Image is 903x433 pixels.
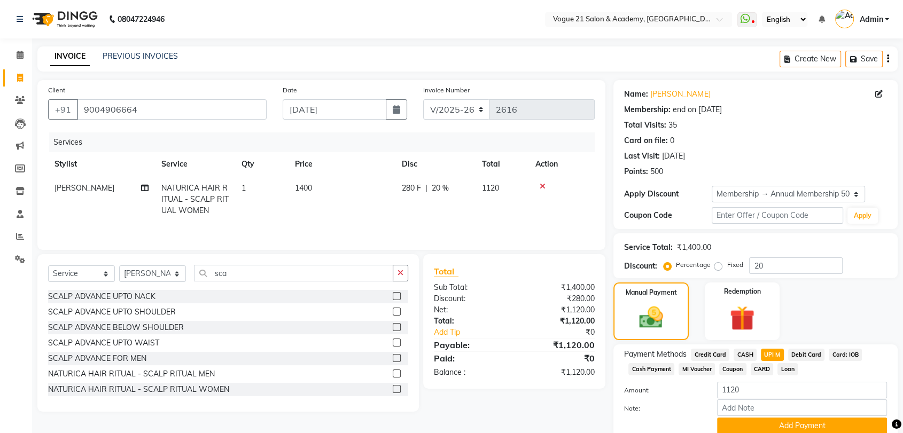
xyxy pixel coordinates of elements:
[734,349,757,361] span: CASH
[118,4,165,34] b: 08047224946
[425,183,427,194] span: |
[691,349,729,361] span: Credit Card
[722,303,762,334] img: _gift.svg
[650,166,663,177] div: 500
[624,261,657,272] div: Discount:
[426,338,515,351] div: Payable:
[676,260,710,270] label: Percentage
[77,99,267,120] input: Search by Name/Mobile/Email/Code
[235,152,289,176] th: Qty
[48,384,229,395] div: NATURICA HAIR RITUAL - SCALP RITUAL WOMEN
[402,183,421,194] span: 280 F
[55,183,114,193] span: [PERSON_NAME]
[426,293,515,304] div: Discount:
[48,85,65,95] label: Client
[515,316,603,327] div: ₹1,120.00
[859,14,883,25] span: Admin
[426,367,515,378] div: Balance :
[616,385,709,395] label: Amount:
[529,152,595,176] th: Action
[482,183,499,193] span: 1120
[761,349,784,361] span: UPI M
[624,151,660,162] div: Last Visit:
[194,265,393,281] input: Search or Scan
[723,287,760,296] label: Redemption
[426,327,529,338] a: Add Tip
[777,363,798,375] span: Loan
[50,47,90,66] a: INVOICE
[835,10,854,28] img: Admin
[48,99,78,120] button: +91
[668,120,677,131] div: 35
[48,291,155,302] div: SCALP ADVANCE UPTO NACK
[662,151,685,162] div: [DATE]
[719,363,746,375] span: Coupon
[515,304,603,316] div: ₹1,120.00
[780,51,841,67] button: Create New
[283,85,297,95] label: Date
[395,152,476,176] th: Disc
[847,208,878,224] button: Apply
[624,166,648,177] div: Points:
[48,353,146,364] div: SCALP ADVANCE FOR MEN
[432,183,449,194] span: 20 %
[515,352,603,365] div: ₹0
[673,104,721,115] div: end on [DATE]
[295,183,312,193] span: 1400
[626,288,677,297] label: Manual Payment
[717,382,887,398] input: Amount
[845,51,883,67] button: Save
[650,89,710,100] a: [PERSON_NAME]
[155,152,235,176] th: Service
[426,304,515,316] div: Net:
[624,349,687,360] span: Payment Methods
[679,363,715,375] span: MI Voucher
[289,152,395,176] th: Price
[515,367,603,378] div: ₹1,120.00
[476,152,529,176] th: Total
[515,338,603,351] div: ₹1,120.00
[717,399,887,416] input: Add Note
[624,188,712,200] div: Apply Discount
[529,327,603,338] div: ₹0
[48,306,176,318] div: SCALP ADVANCE UPTO SHOULDER
[426,282,515,293] div: Sub Total:
[48,368,215,380] div: NATURICA HAIR RITUAL - SCALP RITUAL MEN
[788,349,825,361] span: Debit Card
[48,322,184,333] div: SCALP ADVANCE BELOW SHOULDER
[632,304,670,331] img: _cash.svg
[242,183,246,193] span: 1
[616,404,709,413] label: Note:
[624,104,671,115] div: Membership:
[624,120,666,131] div: Total Visits:
[48,337,159,349] div: SCALP ADVANCE UPTO WAIST
[515,282,603,293] div: ₹1,400.00
[670,135,674,146] div: 0
[515,293,603,304] div: ₹280.00
[624,210,712,221] div: Coupon Code
[434,266,458,277] span: Total
[829,349,862,361] span: Card: IOB
[727,260,743,270] label: Fixed
[624,135,668,146] div: Card on file:
[423,85,470,95] label: Invoice Number
[48,152,155,176] th: Stylist
[712,207,843,224] input: Enter Offer / Coupon Code
[161,183,229,215] span: NATURICA HAIR RITUAL - SCALP RITUAL WOMEN
[628,363,674,375] span: Cash Payment
[624,89,648,100] div: Name:
[103,51,178,61] a: PREVIOUS INVOICES
[27,4,100,34] img: logo
[49,132,603,152] div: Services
[426,316,515,327] div: Total:
[426,352,515,365] div: Paid:
[677,242,711,253] div: ₹1,400.00
[751,363,774,375] span: CARD
[624,242,673,253] div: Service Total:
